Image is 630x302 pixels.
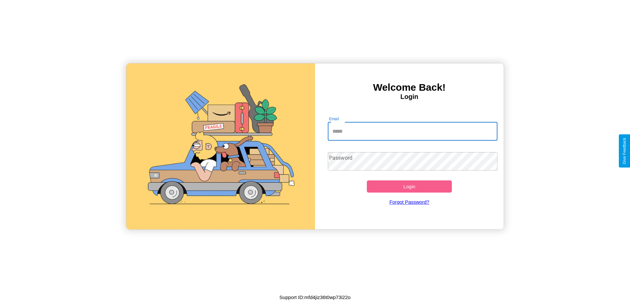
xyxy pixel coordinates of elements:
button: Login [367,180,452,193]
div: Give Feedback [622,138,627,164]
label: Email [329,116,339,122]
h4: Login [315,93,504,101]
a: Forgot Password? [325,193,494,211]
p: Support ID: mfd4jiz36t0wp73i22o [280,293,351,302]
img: gif [126,63,315,229]
h3: Welcome Back! [315,82,504,93]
